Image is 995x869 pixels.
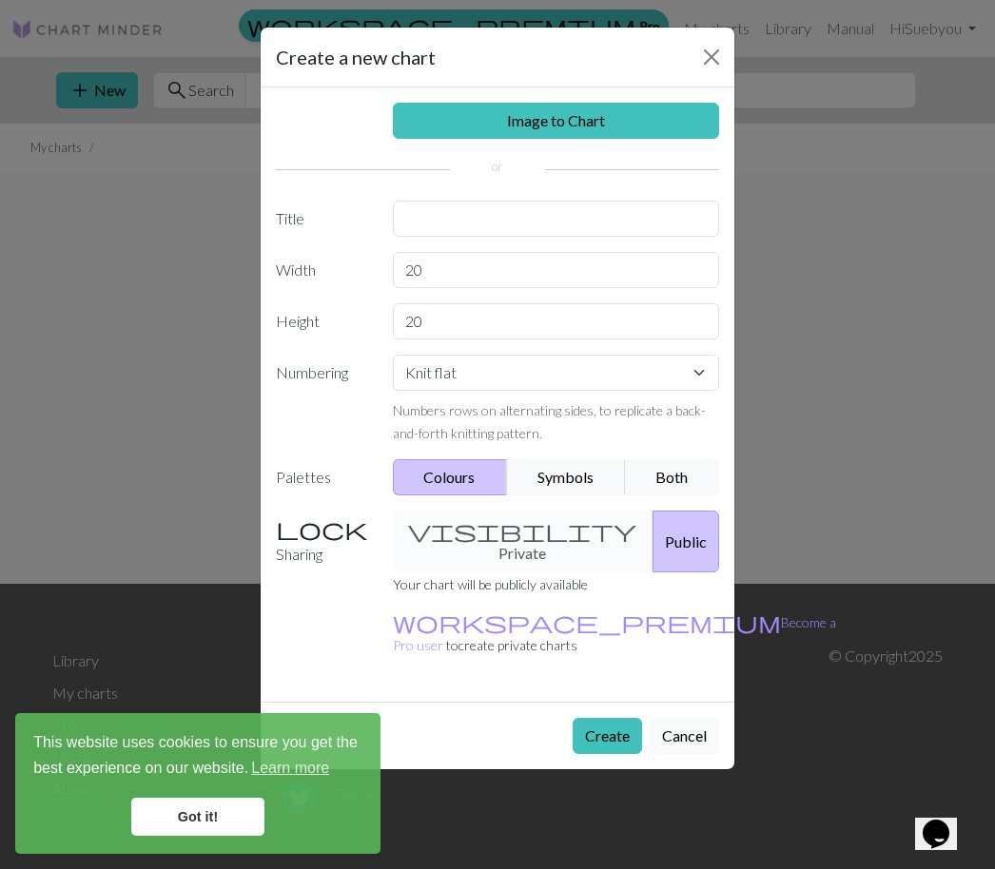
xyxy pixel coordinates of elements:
label: Numbering [264,355,381,444]
button: Cancel [650,718,719,754]
span: workspace_premium [393,608,781,635]
button: Colours [393,459,508,495]
iframe: chat widget [915,793,976,850]
div: cookieconsent [15,713,380,854]
a: dismiss cookie message [131,798,264,836]
label: Width [264,252,381,288]
button: Create [573,718,642,754]
button: Public [653,511,719,572]
h5: Create a new chart [276,43,436,71]
small: to create private charts [393,614,836,653]
small: Numbers rows on alternating sides, to replicate a back-and-forth knitting pattern. [393,402,706,441]
small: Your chart will be publicly available [393,576,588,592]
a: Become a Pro user [393,614,836,653]
button: Both [625,459,720,495]
label: Height [264,303,381,339]
a: learn more about cookies [248,754,332,782]
label: Title [264,201,381,237]
a: Image to Chart [393,103,720,139]
span: This website uses cookies to ensure you get the best experience on our website. [33,731,362,782]
label: Palettes [264,459,381,495]
button: Close [696,42,727,72]
label: Sharing [264,511,381,572]
button: Symbols [506,459,626,495]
